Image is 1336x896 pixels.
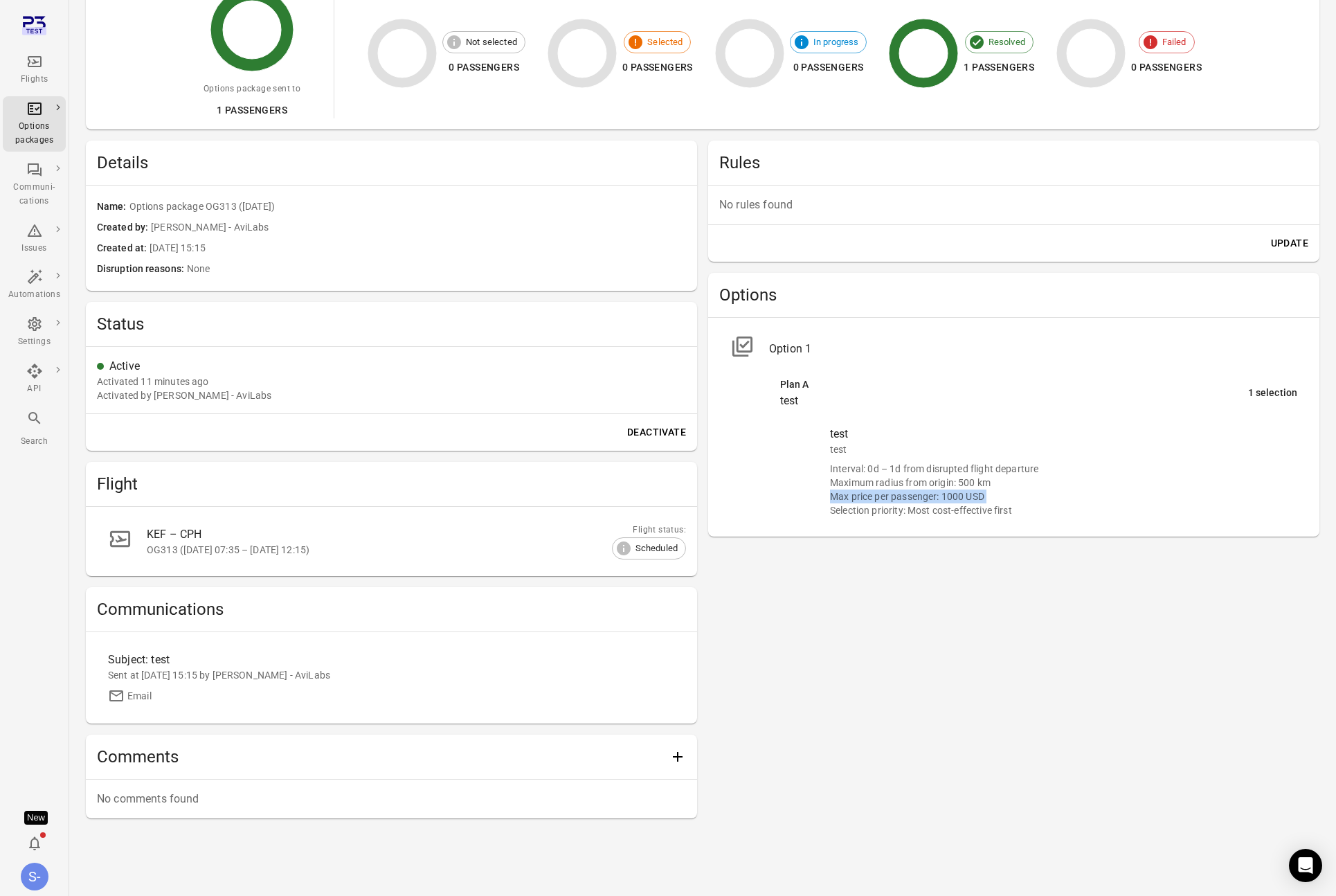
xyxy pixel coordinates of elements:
[1265,231,1314,256] button: Update
[147,543,653,557] div: OG313 ([DATE] 07:35 – [DATE] 12:15)
[830,462,1297,476] div: Interval: 0d – 1d from disrupted flight departure
[24,811,48,825] div: Tooltip anchor
[780,377,1248,393] div: Plan A
[97,643,686,713] a: Subject: testSent at [DATE] 15:15 by [PERSON_NAME] - AviLabsEmail
[97,791,686,807] p: No comments found
[21,863,48,890] div: S-
[622,59,693,76] div: 0 passengers
[1131,59,1202,76] div: 0 passengers
[109,358,686,375] div: Active
[981,35,1033,49] span: Resolved
[8,435,60,449] div: Search
[806,35,867,49] span: In progress
[150,241,686,256] span: [DATE] 15:15
[97,241,150,256] span: Created at
[8,288,60,302] div: Automations
[3,218,66,260] a: Issues
[97,313,686,335] h2: Status
[204,82,300,96] div: Options package sent to
[769,341,1297,357] div: Option 1
[442,59,525,76] div: 0 passengers
[97,473,686,495] h2: Flight
[129,199,686,215] span: Options package OG313 ([DATE])
[964,59,1034,76] div: 1 passengers
[108,652,533,668] div: Subject: test
[719,152,1308,174] h2: Rules
[612,523,686,537] div: Flight status:
[151,220,686,235] span: [PERSON_NAME] - AviLabs
[187,262,686,277] span: None
[97,746,664,768] h2: Comments
[3,265,66,306] a: Automations
[97,199,129,215] span: Name
[97,388,271,402] div: Activated by [PERSON_NAME] - AviLabs
[830,490,1297,503] div: Max price per passenger: 1000 USD
[830,442,1297,456] div: test
[3,406,66,452] button: Search
[97,262,187,277] span: Disruption reasons
[127,689,152,703] div: Email
[21,830,48,857] button: Notifications
[780,393,1248,409] div: test
[8,120,60,147] div: Options packages
[790,59,867,76] div: 0 passengers
[719,197,1308,213] p: No rules found
[8,382,60,396] div: API
[97,518,686,565] a: KEF – CPHOG313 ([DATE] 07:35 – [DATE] 12:15)
[97,375,209,388] div: 2 Sep 2025 15:15
[108,668,675,682] div: Sent at [DATE] 15:15 by [PERSON_NAME] - AviLabs
[8,73,60,87] div: Flights
[8,242,60,256] div: Issues
[664,743,692,771] button: Add comment
[719,284,1308,306] h2: Options
[1155,35,1194,49] span: Failed
[204,102,300,119] div: 1 passengers
[1248,386,1297,401] div: 1 selection
[3,96,66,152] a: Options packages
[3,312,66,353] a: Settings
[3,49,66,91] a: Flights
[3,157,66,213] a: Communi-cations
[830,503,1297,517] div: Selection priority: Most cost-effective first
[3,359,66,400] a: API
[640,35,690,49] span: Selected
[458,35,525,49] span: Not selected
[622,420,692,445] button: Deactivate
[97,152,686,174] h2: Details
[8,335,60,349] div: Settings
[97,598,686,620] h2: Communications
[15,857,54,896] button: Sólberg - AviLabs
[830,476,1297,490] div: Maximum radius from origin: 500 km
[1289,849,1322,882] div: Open Intercom Messenger
[830,426,1297,442] div: test
[147,526,653,543] div: KEF – CPH
[8,181,60,208] div: Communi-cations
[628,541,685,555] span: Scheduled
[97,220,151,235] span: Created by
